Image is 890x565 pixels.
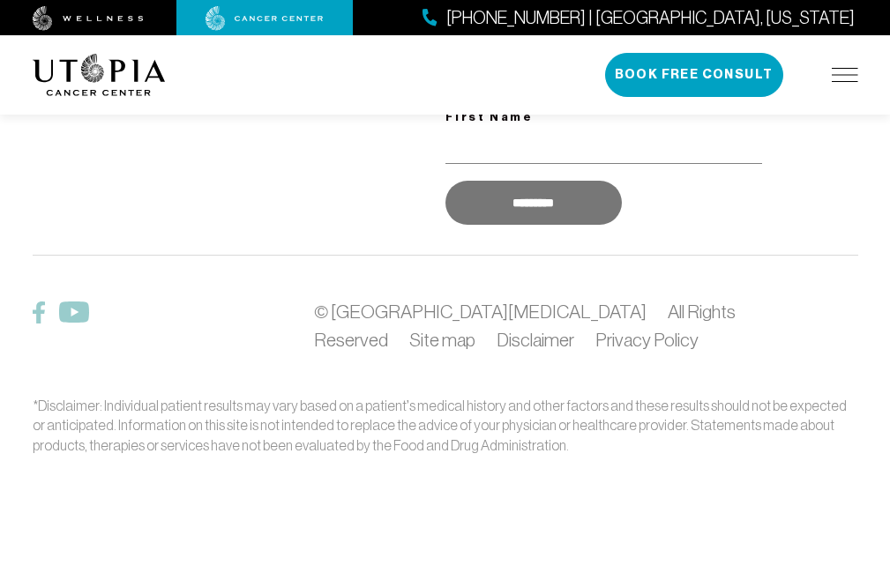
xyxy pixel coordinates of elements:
img: wellness [33,6,144,31]
a: Site map [409,330,475,350]
div: *Disclaimer: Individual patient results may vary based on a patient’s medical history and other f... [33,396,858,454]
span: [PHONE_NUMBER] | [GEOGRAPHIC_DATA], [US_STATE] [446,5,855,31]
a: [PHONE_NUMBER] | [GEOGRAPHIC_DATA], [US_STATE] [423,5,855,31]
img: logo [33,54,166,96]
img: cancer center [206,6,324,31]
img: Facebook [33,301,45,323]
img: Twitter [59,301,89,323]
img: icon-hamburger [832,68,858,82]
a: © [GEOGRAPHIC_DATA][MEDICAL_DATA] [314,301,646,322]
button: Book Free Consult [605,53,783,97]
label: First Name [445,107,762,128]
span: All Rights Reserved [314,301,735,350]
a: Disclaimer [497,330,574,350]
